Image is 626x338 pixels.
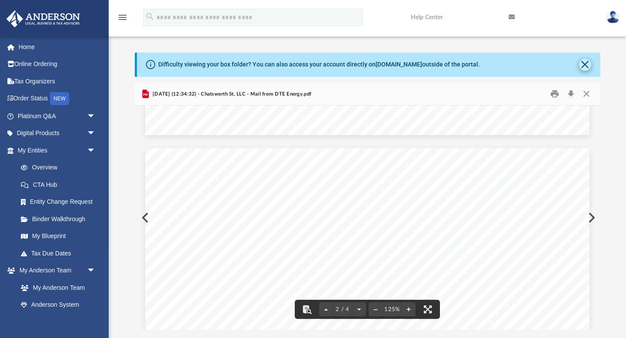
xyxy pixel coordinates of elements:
a: [DOMAIN_NAME] [376,61,422,68]
button: Previous File [135,205,154,230]
div: Current zoom level [383,307,402,312]
a: Entity Change Request [12,193,109,211]
a: Tax Organizers [6,73,109,90]
i: menu [117,12,128,23]
img: Anderson Advisors Platinum Portal [4,10,83,27]
span: arrow_drop_down [87,142,104,159]
button: Print [546,87,563,101]
a: My Anderson Teamarrow_drop_down [6,262,104,279]
button: Toggle findbar [297,300,316,319]
a: Online Ordering [6,56,109,73]
a: menu [117,17,128,23]
a: CTA Hub [12,176,109,193]
a: My Blueprint [12,228,104,245]
button: 2 / 4 [333,300,352,319]
button: Next File [581,205,600,230]
a: Tax Due Dates [12,245,109,262]
span: [DATE] (12:34:32) - Chatsworth St, LLC - Mail from DTE Energy.pdf [151,90,311,98]
span: 2 / 4 [333,307,352,312]
button: Zoom in [402,300,416,319]
a: Binder Walkthrough [12,210,109,228]
a: Platinum Q&Aarrow_drop_down [6,107,109,125]
button: Download [563,87,579,101]
span: arrow_drop_down [87,262,104,280]
a: Digital Productsarrow_drop_down [6,125,109,142]
span: arrow_drop_down [87,125,104,142]
img: User Pic [606,11,619,23]
button: Zoom out [369,300,383,319]
a: Order StatusNEW [6,90,109,108]
i: search [145,12,155,21]
span: arrow_drop_down [87,107,104,125]
a: Home [6,38,109,56]
button: Close [579,87,594,101]
div: File preview [135,106,600,330]
div: Difficulty viewing your box folder? You can also access your account directly on outside of the p... [158,60,480,69]
button: Previous page [319,300,333,319]
a: Anderson System [12,296,104,314]
button: Close [579,59,591,71]
button: Enter fullscreen [418,300,437,319]
button: Next page [352,300,366,319]
div: Preview [135,83,600,330]
a: My Entitiesarrow_drop_down [6,142,109,159]
div: Document Viewer [135,106,600,330]
div: NEW [50,92,69,105]
a: Overview [12,159,109,176]
a: My Anderson Team [12,279,100,296]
